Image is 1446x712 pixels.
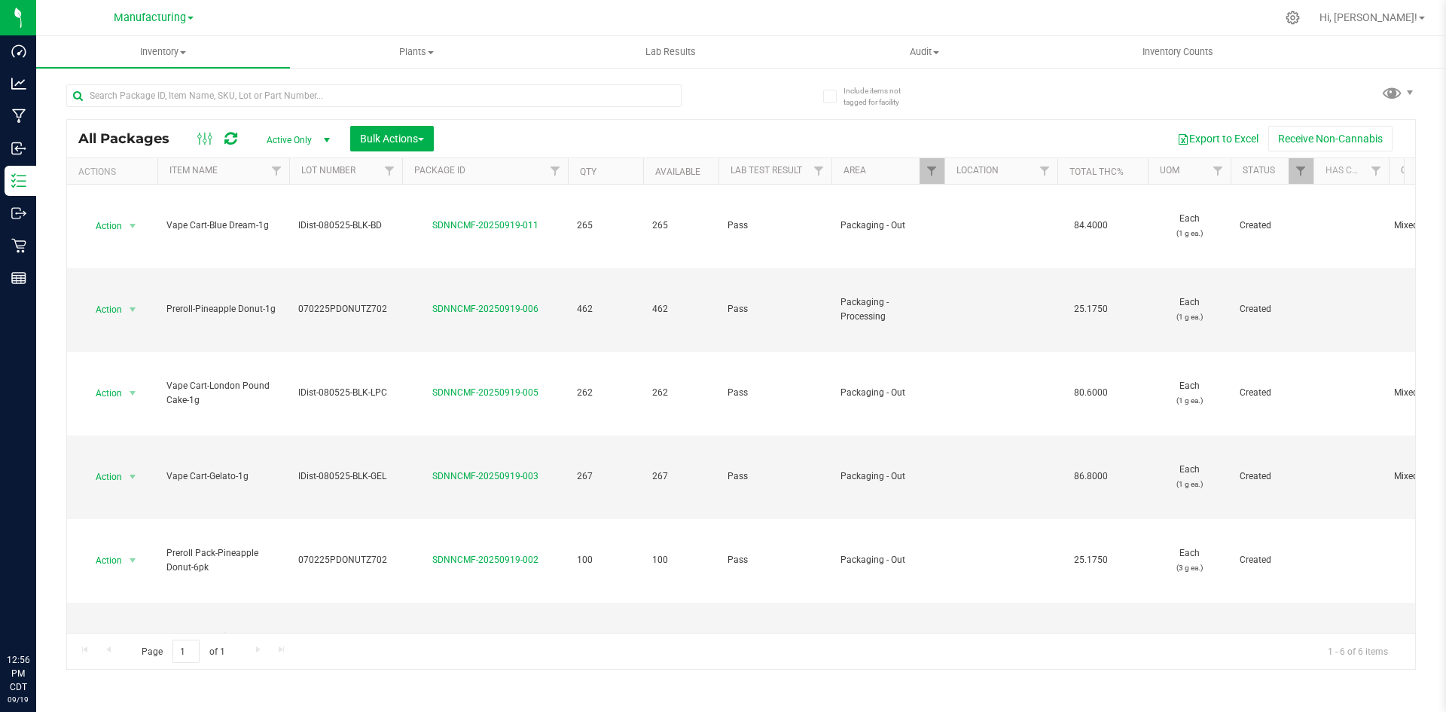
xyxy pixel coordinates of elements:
span: 100 [652,553,709,567]
a: UOM [1160,165,1179,176]
span: Action [82,383,123,404]
span: 265 [652,218,709,233]
span: 265 [577,218,634,233]
span: 1 - 6 of 6 items [1316,640,1400,662]
span: Packaging - Out [840,218,935,233]
span: select [124,383,142,404]
a: Filter [543,158,568,184]
a: Filter [920,158,944,184]
span: select [124,466,142,487]
span: Plants [291,45,543,59]
span: Preroll Pack-Pineapple Donut-6pk [166,546,280,575]
span: Vape Cart-Gelato-1g [166,469,280,484]
a: Filter [1289,158,1313,184]
span: Manufacturing [114,11,186,24]
a: Total THC% [1069,167,1124,177]
p: (1 g ea.) [1157,226,1222,240]
span: select [124,550,142,571]
span: Created [1240,218,1304,233]
span: IDist-080525-BLK-LPC [298,386,393,400]
span: Action [82,215,123,237]
a: Filter [1364,158,1389,184]
span: Created [1240,469,1304,484]
span: 80.6000 [1066,382,1115,404]
span: Action [82,466,123,487]
a: Filter [377,158,402,184]
span: Packaging - Processing [840,295,935,324]
span: Created [1240,302,1304,316]
a: Inventory [36,36,290,68]
span: Action [82,299,123,320]
inline-svg: Outbound [11,206,26,221]
span: Pass [728,218,822,233]
span: Pass [728,553,822,567]
a: Filter [264,158,289,184]
span: 84.4000 [1066,215,1115,237]
a: Filter [807,158,831,184]
p: (1 g ea.) [1157,393,1222,408]
span: select [124,299,142,320]
button: Bulk Actions [350,126,434,151]
button: Receive Non-Cannabis [1268,126,1393,151]
span: 262 [652,386,709,400]
p: (1 g ea.) [1157,310,1222,324]
span: IDist-080525-BLK-BD [298,218,393,233]
span: Each [1157,295,1222,324]
a: Filter [1033,158,1057,184]
p: 09/19 [7,694,29,705]
input: 1 [172,640,200,663]
span: Action [82,550,123,571]
th: Has COA [1313,158,1389,185]
span: Packaging - Out [840,469,935,484]
span: Each [1157,379,1222,408]
span: Lab Results [625,45,716,59]
inline-svg: Inventory [11,173,26,188]
a: Item Name [169,165,218,176]
iframe: Resource center unread badge [44,589,63,607]
p: 12:56 PM CDT [7,653,29,694]
a: Inventory Counts [1051,36,1305,68]
p: (3 g ea.) [1157,561,1222,575]
span: Vape Cart-Blue Dream-1g [166,218,280,233]
span: select [124,215,142,237]
span: Pass [728,386,822,400]
iframe: Resource center [15,591,60,637]
a: Audit [798,36,1051,68]
span: 100 [577,553,634,567]
a: Qty [580,167,596,177]
inline-svg: Manufacturing [11,108,26,124]
span: Bulk Actions [360,133,424,145]
a: SDNNCMF-20250919-003 [432,471,538,481]
span: 070225PDONUTZ702 [298,302,393,316]
a: Package ID [414,165,465,176]
inline-svg: Analytics [11,76,26,91]
inline-svg: Reports [11,270,26,286]
a: Lot Number [301,165,355,176]
span: 25.1750 [1066,298,1115,320]
span: IDist-080525-BLK-GEL [298,469,393,484]
span: Preroll-Pineapple Donut-1g [166,302,280,316]
button: Export to Excel [1167,126,1268,151]
span: Vape Cart-London Pound Cake-1g [166,379,280,408]
a: Location [956,165,999,176]
a: Filter [1206,158,1231,184]
a: SDNNCMF-20250919-002 [432,555,538,565]
span: Each [1157,630,1222,659]
a: Available [655,167,700,177]
span: Created [1240,553,1304,567]
input: Search Package ID, Item Name, SKU, Lot or Part Number... [66,84,682,107]
span: Packaging - Out [840,386,935,400]
inline-svg: Retail [11,238,26,253]
a: Plants [290,36,544,68]
span: Each [1157,212,1222,240]
p: (1 g ea.) [1157,477,1222,491]
div: Actions [78,167,151,177]
span: 070225PDONUTZ702 [298,553,393,567]
span: Packaging - Out [840,553,935,567]
a: Lab Test Result [731,165,802,176]
span: Each [1157,463,1222,491]
span: Pass [728,469,822,484]
span: Created [1240,386,1304,400]
span: 267 [577,469,634,484]
a: SDNNCMF-20250919-005 [432,387,538,398]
